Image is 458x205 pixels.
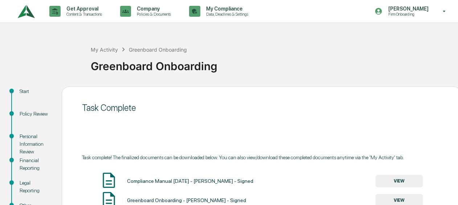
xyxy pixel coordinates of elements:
div: Personal Information Review [20,133,50,156]
div: Task complete! The finalized documents can be downloaded below. You can also view/download these ... [82,154,441,160]
div: Start [20,88,50,95]
div: Greenboard Onboarding [129,47,187,53]
div: Legal Reporting [20,179,50,194]
div: Greenboard Onboarding - [PERSON_NAME] - Signed [127,197,246,203]
p: My Compliance [200,6,252,12]
p: Company [131,6,175,12]
p: [PERSON_NAME] [383,6,432,12]
div: Policy Review [20,110,50,118]
p: Firm Onboarding [383,12,432,17]
div: Compliance Manual [DATE] - [PERSON_NAME] - Signed [127,178,253,184]
p: Get Approval [61,6,106,12]
img: logo [17,1,35,21]
p: Policies & Documents [131,12,175,17]
p: Content & Transactions [61,12,106,17]
img: Document Icon [100,171,118,189]
div: Greenboard Onboarding [91,54,454,73]
div: Task Complete [82,102,441,113]
p: Data, Deadlines & Settings [200,12,252,17]
div: My Activity [91,47,118,53]
button: VIEW [376,175,423,187]
div: Financial Reporting [20,157,50,172]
